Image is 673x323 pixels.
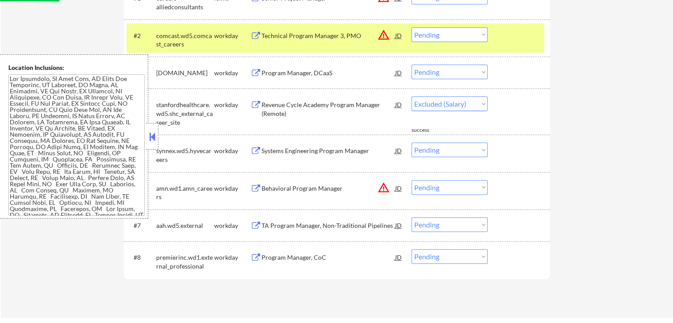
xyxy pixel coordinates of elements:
div: Program Manager, CoC [262,253,395,262]
button: warning_amber [377,29,390,41]
div: synnex.wd5.hyvecareers [156,146,214,164]
div: JD [394,217,403,233]
div: JD [394,180,403,196]
div: Behavioral Program Manager [262,184,395,193]
button: warning_amber [377,181,390,194]
div: Systems Engineering Program Manager [262,146,395,155]
div: Revenue Cycle Academy Program Manager (Remote) [262,100,395,118]
div: workday [214,31,250,40]
div: stanfordhealthcare.wd5.shc_external_career_site [156,100,214,127]
div: [DOMAIN_NAME] [156,69,214,77]
div: workday [214,100,250,109]
div: #2 [134,31,149,40]
div: JD [394,27,403,43]
div: #7 [134,221,149,230]
div: JD [394,96,403,112]
div: workday [214,146,250,155]
div: comcast.wd5.comcast_careers [156,31,214,49]
div: workday [214,253,250,262]
div: JD [394,65,403,81]
div: Technical Program Manager 3, PMO [262,31,395,40]
div: amn.wd1.amn_careers [156,184,214,201]
div: workday [214,221,250,230]
div: workday [214,184,250,193]
div: TA Program Manager, Non-Traditional Pipelines [262,221,395,230]
div: Location Inclusions: [8,63,145,72]
div: premierinc.wd1.external_professional [156,253,214,270]
div: workday [214,69,250,77]
div: JD [394,249,403,265]
div: #8 [134,253,149,262]
div: aah.wd5.external [156,221,214,230]
div: Program Manager, DCaaS [262,69,395,77]
div: success [411,127,447,134]
div: JD [394,142,403,158]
